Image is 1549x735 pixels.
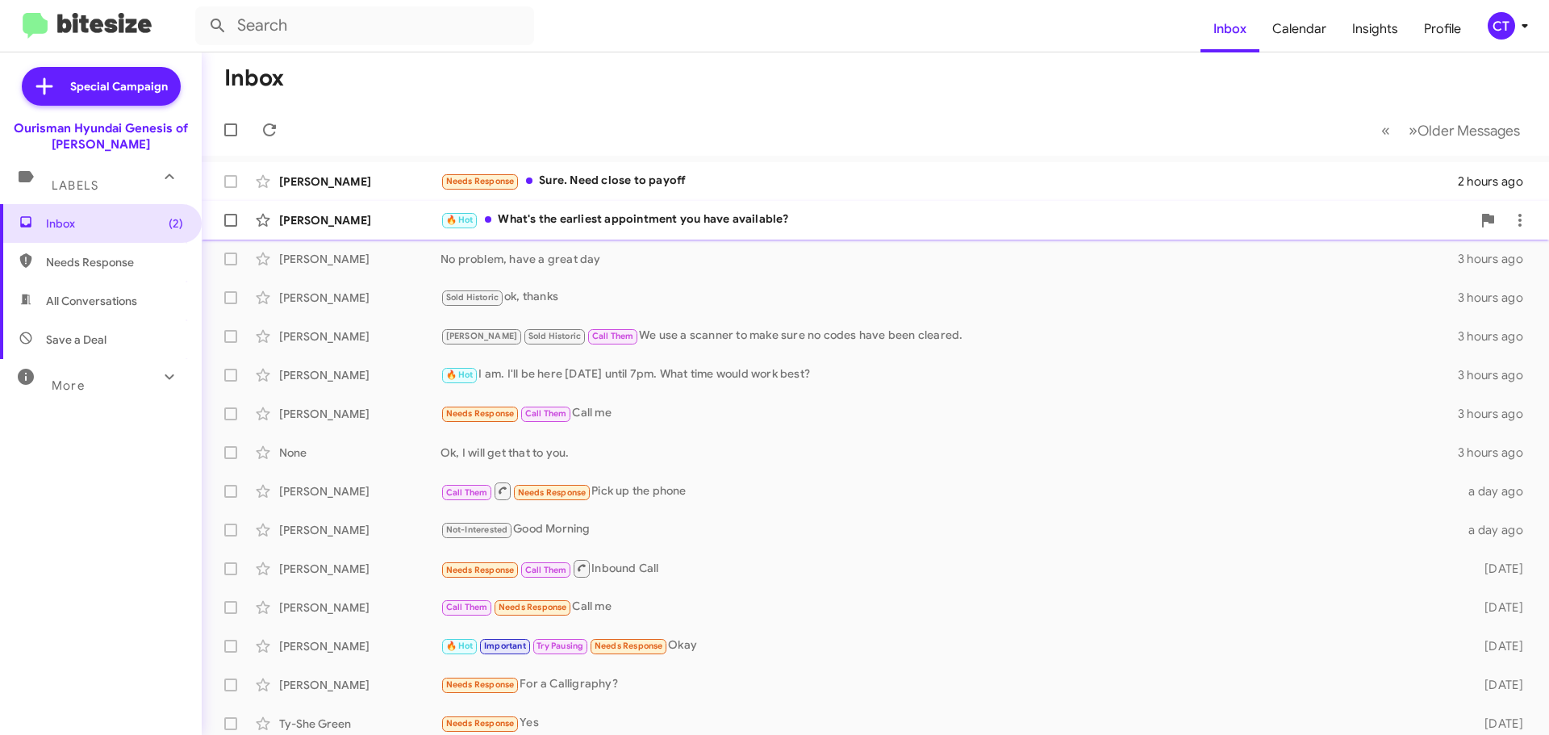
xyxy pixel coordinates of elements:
[279,561,440,577] div: [PERSON_NAME]
[169,215,183,232] span: (2)
[440,714,1459,733] div: Yes
[279,522,440,538] div: [PERSON_NAME]
[52,378,85,393] span: More
[440,365,1458,384] div: I am. I'll be here [DATE] until 7pm. What time would work best?
[484,641,526,651] span: Important
[1417,122,1520,140] span: Older Messages
[446,524,508,535] span: Not-Interested
[1339,6,1411,52] a: Insights
[440,481,1459,501] div: Pick up the phone
[446,487,488,498] span: Call Them
[1459,638,1536,654] div: [DATE]
[1459,561,1536,577] div: [DATE]
[1409,120,1417,140] span: »
[1488,12,1515,40] div: CT
[440,211,1472,229] div: What's the earliest appointment you have available?
[279,212,440,228] div: [PERSON_NAME]
[279,367,440,383] div: [PERSON_NAME]
[446,176,515,186] span: Needs Response
[440,598,1459,616] div: Call me
[446,679,515,690] span: Needs Response
[499,602,567,612] span: Needs Response
[446,565,515,575] span: Needs Response
[279,677,440,693] div: [PERSON_NAME]
[1459,677,1536,693] div: [DATE]
[446,718,515,729] span: Needs Response
[446,408,515,419] span: Needs Response
[440,288,1458,307] div: ok, thanks
[195,6,534,45] input: Search
[528,331,582,341] span: Sold Historic
[70,78,168,94] span: Special Campaign
[1458,406,1536,422] div: 3 hours ago
[446,292,499,303] span: Sold Historic
[1459,483,1536,499] div: a day ago
[1372,114,1400,147] button: Previous
[440,445,1458,461] div: Ok, I will get that to you.
[1459,599,1536,616] div: [DATE]
[525,408,567,419] span: Call Them
[279,483,440,499] div: [PERSON_NAME]
[440,172,1458,190] div: Sure. Need close to payoff
[1200,6,1259,52] a: Inbox
[224,65,284,91] h1: Inbox
[1459,716,1536,732] div: [DATE]
[46,215,183,232] span: Inbox
[46,293,137,309] span: All Conversations
[1458,445,1536,461] div: 3 hours ago
[52,178,98,193] span: Labels
[279,599,440,616] div: [PERSON_NAME]
[592,331,634,341] span: Call Them
[279,716,440,732] div: Ty-She Green
[440,251,1458,267] div: No problem, have a great day
[440,675,1459,694] div: For a Calligraphy?
[22,67,181,106] a: Special Campaign
[440,327,1458,345] div: We use a scanner to make sure no codes have been cleared.
[1458,328,1536,345] div: 3 hours ago
[440,558,1459,578] div: Inbound Call
[1381,120,1390,140] span: «
[1459,522,1536,538] div: a day ago
[279,406,440,422] div: [PERSON_NAME]
[446,370,474,380] span: 🔥 Hot
[1372,114,1530,147] nav: Page navigation example
[440,404,1458,423] div: Call me
[537,641,583,651] span: Try Pausing
[1458,290,1536,306] div: 3 hours ago
[440,520,1459,539] div: Good Morning
[518,487,587,498] span: Needs Response
[525,565,567,575] span: Call Them
[46,254,183,270] span: Needs Response
[279,328,440,345] div: [PERSON_NAME]
[1259,6,1339,52] a: Calendar
[446,641,474,651] span: 🔥 Hot
[1474,12,1531,40] button: CT
[1458,173,1536,190] div: 2 hours ago
[279,251,440,267] div: [PERSON_NAME]
[446,215,474,225] span: 🔥 Hot
[1458,251,1536,267] div: 3 hours ago
[279,290,440,306] div: [PERSON_NAME]
[446,331,518,341] span: [PERSON_NAME]
[446,602,488,612] span: Call Them
[279,445,440,461] div: None
[46,332,106,348] span: Save a Deal
[440,637,1459,655] div: Okay
[1399,114,1530,147] button: Next
[279,638,440,654] div: [PERSON_NAME]
[1411,6,1474,52] a: Profile
[1458,367,1536,383] div: 3 hours ago
[279,173,440,190] div: [PERSON_NAME]
[595,641,663,651] span: Needs Response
